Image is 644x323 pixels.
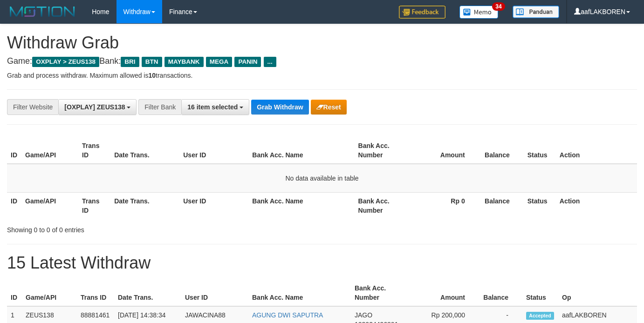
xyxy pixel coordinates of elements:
[522,280,558,306] th: Status
[251,100,308,114] button: Grab Withdraw
[32,57,99,67] span: OXPLAY > ZEUS138
[311,100,347,114] button: Reset
[7,99,58,115] div: Filter Website
[181,280,248,306] th: User ID
[121,57,139,67] span: BRI
[264,57,276,67] span: ...
[248,280,351,306] th: Bank Acc. Name
[64,103,125,111] span: [OXPLAY] ZEUS138
[411,192,479,219] th: Rp 0
[7,222,261,235] div: Showing 0 to 0 of 0 entries
[248,192,354,219] th: Bank Acc. Name
[234,57,261,67] span: PANIN
[526,312,554,320] span: Accepted
[7,280,22,306] th: ID
[479,192,524,219] th: Balance
[524,192,556,219] th: Status
[248,137,354,164] th: Bank Acc. Name
[556,192,637,219] th: Action
[164,57,204,67] span: MAYBANK
[524,137,556,164] th: Status
[114,280,181,306] th: Date Trans.
[148,72,156,79] strong: 10
[7,57,637,66] h4: Game: Bank:
[78,192,110,219] th: Trans ID
[479,137,524,164] th: Balance
[355,137,411,164] th: Bank Acc. Number
[459,6,499,19] img: Button%20Memo.svg
[556,137,637,164] th: Action
[479,280,522,306] th: Balance
[110,137,179,164] th: Date Trans.
[355,192,411,219] th: Bank Acc. Number
[21,137,78,164] th: Game/API
[110,192,179,219] th: Date Trans.
[21,192,78,219] th: Game/API
[7,5,78,19] img: MOTION_logo.png
[179,192,248,219] th: User ID
[414,280,479,306] th: Amount
[399,6,445,19] img: Feedback.jpg
[179,137,248,164] th: User ID
[142,57,162,67] span: BTN
[7,192,21,219] th: ID
[558,280,637,306] th: Op
[206,57,233,67] span: MEGA
[78,137,110,164] th: Trans ID
[7,71,637,80] p: Grab and process withdraw. Maximum allowed is transactions.
[187,103,238,111] span: 16 item selected
[513,6,559,18] img: panduan.png
[138,99,181,115] div: Filter Bank
[22,280,77,306] th: Game/API
[411,137,479,164] th: Amount
[7,137,21,164] th: ID
[181,99,249,115] button: 16 item selected
[7,254,637,272] h1: 15 Latest Withdraw
[355,311,372,319] span: JAGO
[252,311,323,319] a: AGUNG DWI SAPUTRA
[492,2,505,11] span: 34
[58,99,137,115] button: [OXPLAY] ZEUS138
[7,34,637,52] h1: Withdraw Grab
[351,280,414,306] th: Bank Acc. Number
[7,164,637,193] td: No data available in table
[77,280,114,306] th: Trans ID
